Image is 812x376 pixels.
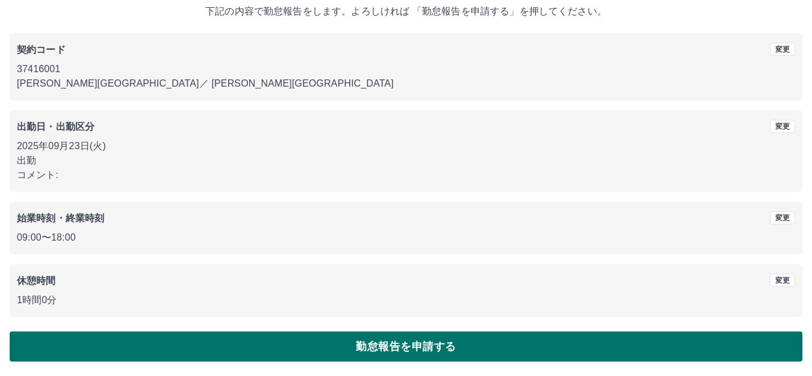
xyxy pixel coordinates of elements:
button: 変更 [770,120,795,133]
p: 1時間0分 [17,293,795,307]
p: コメント: [17,168,795,182]
b: 休憩時間 [17,276,56,286]
p: 2025年09月23日(火) [17,139,795,153]
b: 契約コード [17,45,66,55]
p: 出勤 [17,153,795,168]
b: 始業時刻・終業時刻 [17,213,104,223]
button: 変更 [770,211,795,224]
p: 37416001 [17,62,795,76]
b: 出勤日・出勤区分 [17,122,95,132]
button: 勤怠報告を申請する [10,331,802,362]
p: [PERSON_NAME][GEOGRAPHIC_DATA] ／ [PERSON_NAME][GEOGRAPHIC_DATA] [17,76,795,91]
button: 変更 [770,274,795,287]
button: 変更 [770,43,795,56]
p: 下記の内容で勤怠報告をします。よろしければ 「勤怠報告を申請する」を押してください。 [10,4,802,19]
p: 09:00 〜 18:00 [17,230,795,245]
